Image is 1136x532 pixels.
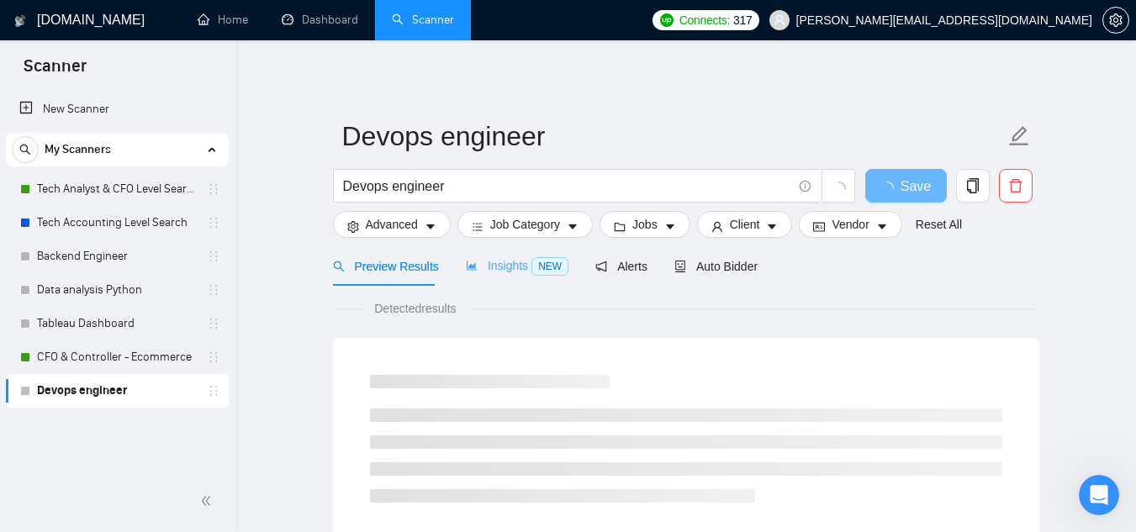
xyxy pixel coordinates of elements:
[37,307,197,340] a: Tableau Dashboard
[999,169,1033,203] button: delete
[711,220,723,233] span: user
[343,176,792,197] input: Search Freelance Jobs...
[37,172,197,206] a: Tech Analyst & CFO Level Search
[880,182,901,195] span: loading
[901,176,931,197] span: Save
[342,115,1005,157] input: Scanner name...
[800,181,811,192] span: info-circle
[6,92,229,126] li: New Scanner
[14,8,26,34] img: logo
[595,261,607,272] span: notification
[567,220,579,233] span: caret-down
[1000,178,1032,193] span: delete
[957,178,989,193] span: copy
[37,273,197,307] a: Data analysis Python
[1103,13,1128,27] span: setting
[799,211,901,238] button: idcardVendorcaret-down
[207,283,220,297] span: holder
[12,136,39,163] button: search
[774,14,785,26] span: user
[466,260,478,271] span: area-chart
[531,257,568,276] span: NEW
[200,492,217,509] span: double-left
[207,250,220,263] span: holder
[831,182,846,197] span: loading
[207,317,220,330] span: holder
[392,13,454,27] a: searchScanner
[198,13,248,27] a: homeHome
[333,211,451,238] button: settingAdvancedcaret-down
[207,350,220,364] span: holder
[595,260,647,273] span: Alerts
[347,220,359,233] span: setting
[37,340,197,374] a: CFO & Controller - Ecommerce
[674,260,758,273] span: Auto Bidder
[207,216,220,229] span: holder
[674,261,686,272] span: robot
[865,169,947,203] button: Save
[733,11,752,29] span: 317
[472,220,483,233] span: bars
[660,13,674,27] img: upwork-logo.png
[664,220,676,233] span: caret-down
[1079,475,1119,515] iframe: Intercom live chat
[956,169,990,203] button: copy
[207,182,220,196] span: holder
[679,11,730,29] span: Connects:
[1102,7,1129,34] button: setting
[45,133,111,166] span: My Scanners
[13,144,38,155] span: search
[19,92,215,126] a: New Scanner
[766,220,778,233] span: caret-down
[832,215,869,234] span: Vendor
[876,220,888,233] span: caret-down
[207,384,220,398] span: holder
[600,211,690,238] button: folderJobscaret-down
[362,299,468,318] span: Detected results
[6,133,229,408] li: My Scanners
[425,220,436,233] span: caret-down
[37,240,197,273] a: Backend Engineer
[1102,13,1129,27] a: setting
[490,215,560,234] span: Job Category
[466,259,568,272] span: Insights
[916,215,962,234] a: Reset All
[37,206,197,240] a: Tech Accounting Level Search
[697,211,793,238] button: userClientcaret-down
[457,211,593,238] button: barsJob Categorycaret-down
[1008,125,1030,147] span: edit
[813,220,825,233] span: idcard
[730,215,760,234] span: Client
[614,220,626,233] span: folder
[333,260,439,273] span: Preview Results
[282,13,358,27] a: dashboardDashboard
[10,54,100,89] span: Scanner
[632,215,658,234] span: Jobs
[366,215,418,234] span: Advanced
[37,374,197,408] a: Devops engineer
[333,261,345,272] span: search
